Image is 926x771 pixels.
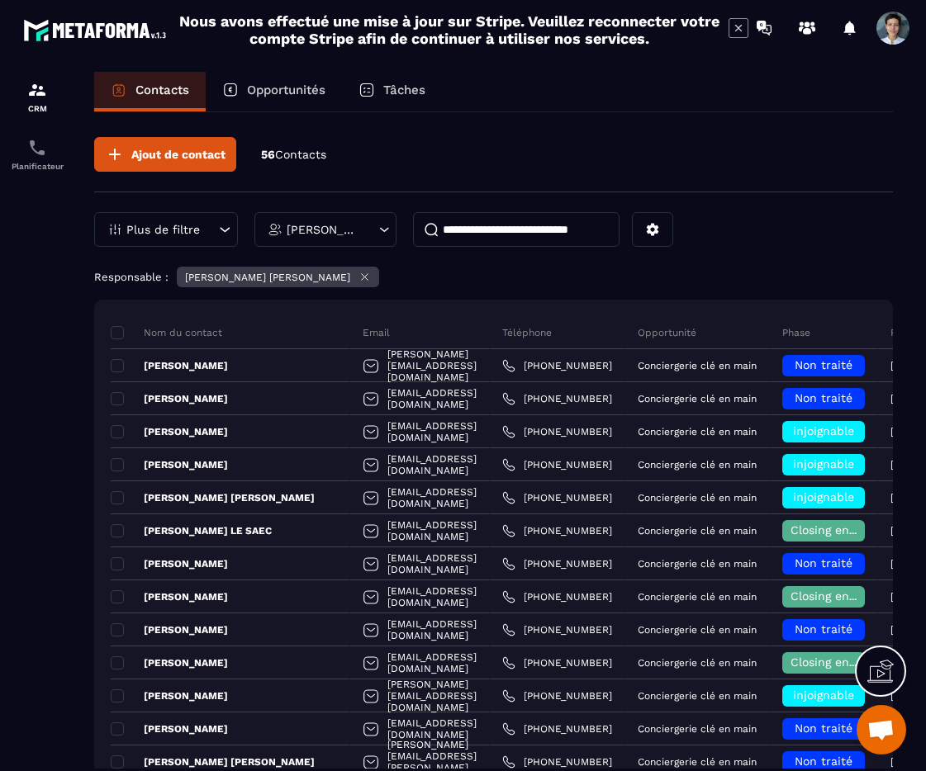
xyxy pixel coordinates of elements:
p: Conciergerie clé en main [638,558,757,570]
span: injoignable [793,457,854,471]
img: formation [27,80,47,100]
span: Non traité [795,358,852,371]
p: Contacts [135,83,189,97]
p: Conciergerie clé en main [638,459,757,471]
span: injoignable [793,688,854,702]
div: Ouvrir le chat [857,705,906,754]
p: CRM [4,104,70,113]
a: Tâches [342,72,442,111]
p: [PERSON_NAME] [111,689,228,702]
p: [PERSON_NAME] [111,590,228,603]
p: Conciergerie clé en main [638,657,757,669]
p: Téléphone [502,326,552,339]
p: [PERSON_NAME] [111,359,228,372]
a: [PHONE_NUMBER] [502,656,612,669]
a: [PHONE_NUMBER] [502,689,612,702]
h2: Nous avons effectué une mise à jour sur Stripe. Veuillez reconnecter votre compte Stripe afin de ... [178,12,720,47]
p: [PERSON_NAME] [PERSON_NAME] [287,224,360,235]
a: [PHONE_NUMBER] [502,722,612,736]
p: Opportunité [638,326,696,339]
span: Non traité [795,391,852,404]
p: Responsable : [94,271,169,283]
a: [PHONE_NUMBER] [502,557,612,570]
a: formationformationCRM [4,68,70,125]
a: [PHONE_NUMBER] [502,491,612,504]
a: [PHONE_NUMBER] [502,458,612,471]
span: Ajout de contact [131,146,226,163]
p: [PERSON_NAME] [111,656,228,669]
p: [PERSON_NAME] LE SAEC [111,524,272,537]
p: Phase [782,326,810,339]
button: Ajout de contact [94,137,236,172]
span: Non traité [795,556,852,570]
p: Conciergerie clé en main [638,690,757,702]
p: Tâches [383,83,425,97]
a: [PHONE_NUMBER] [502,590,612,603]
a: [PHONE_NUMBER] [502,359,612,372]
p: [PERSON_NAME] [111,623,228,636]
p: [PERSON_NAME] [111,392,228,405]
span: Closing en cours [791,589,885,603]
p: [PERSON_NAME] [PERSON_NAME] [111,491,315,504]
span: injoignable [793,424,854,438]
p: [PERSON_NAME] [PERSON_NAME] [111,755,315,769]
img: scheduler [27,138,47,158]
p: Conciergerie clé en main [638,624,757,636]
p: Opportunités [247,83,325,97]
p: 56 [261,147,326,163]
p: [PERSON_NAME] [111,425,228,438]
p: Nom du contact [111,326,222,339]
span: injoignable [793,490,854,504]
p: [PERSON_NAME] [111,722,228,736]
p: Conciergerie clé en main [638,393,757,404]
p: Planificateur [4,162,70,171]
p: Conciergerie clé en main [638,426,757,438]
a: Opportunités [206,72,342,111]
p: Conciergerie clé en main [638,723,757,735]
p: Conciergerie clé en main [638,756,757,768]
p: [PERSON_NAME] [111,557,228,570]
a: [PHONE_NUMBER] [502,425,612,438]
a: [PHONE_NUMBER] [502,755,612,769]
p: Conciergerie clé en main [638,360,757,371]
p: Conciergerie clé en main [638,591,757,603]
span: Non traité [795,754,852,768]
p: Email [363,326,390,339]
span: Closing en cours [791,523,885,537]
span: Contacts [275,148,326,161]
a: [PHONE_NUMBER] [502,392,612,405]
span: Non traité [795,721,852,735]
span: Closing en cours [791,655,885,669]
p: Plus de filtre [126,224,200,235]
a: [PHONE_NUMBER] [502,524,612,537]
p: Conciergerie clé en main [638,525,757,537]
img: logo [23,15,172,45]
p: Conciergerie clé en main [638,492,757,504]
p: [PERSON_NAME] [111,458,228,471]
a: schedulerschedulerPlanificateur [4,125,70,183]
a: Contacts [94,72,206,111]
p: [PERSON_NAME] [PERSON_NAME] [185,272,350,283]
a: [PHONE_NUMBER] [502,623,612,636]
span: Non traité [795,622,852,636]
